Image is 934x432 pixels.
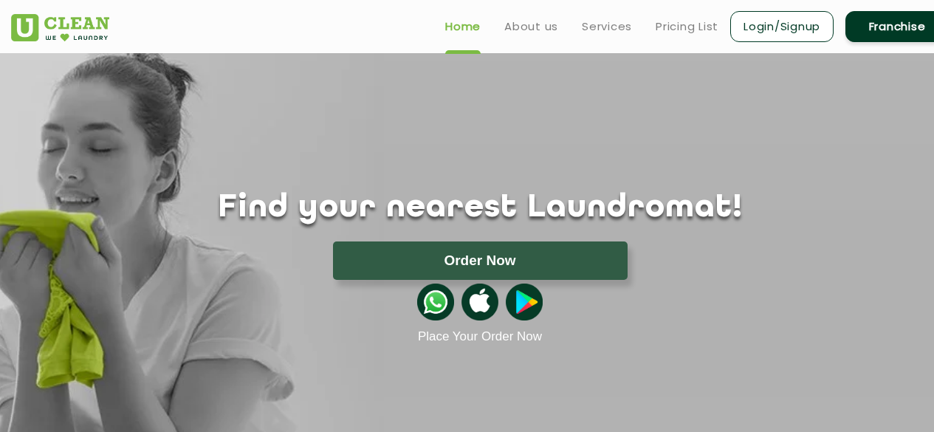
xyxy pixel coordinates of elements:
img: whatsappicon.png [417,284,454,320]
img: apple-icon.png [461,284,498,320]
a: About us [504,18,558,35]
img: UClean Laundry and Dry Cleaning [11,14,109,41]
img: playstoreicon.png [506,284,543,320]
button: Order Now [333,241,628,280]
a: Place Your Order Now [418,329,542,344]
a: Services [582,18,632,35]
a: Login/Signup [730,11,834,42]
a: Home [445,18,481,35]
a: Pricing List [656,18,718,35]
